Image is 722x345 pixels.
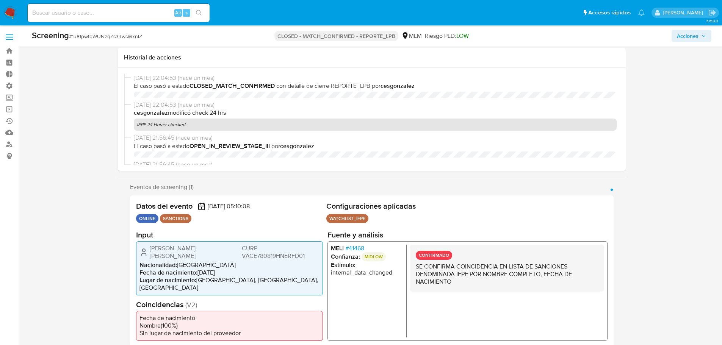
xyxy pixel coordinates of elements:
[124,54,620,61] h1: Historial de acciones
[134,134,617,142] span: [DATE] 21:56:45 (hace un mes)
[191,8,207,18] button: search-icon
[456,31,469,40] span: LOW
[381,81,415,90] b: cesgonzalez
[638,9,645,16] a: Notificaciones
[134,109,617,117] p: modificó check 24 hrs
[190,142,270,150] b: OPEN_IN_REVIEW_STAGE_III
[134,142,617,150] span: El caso pasó a estado por
[401,32,422,40] div: MLM
[185,9,188,16] span: s
[134,82,617,90] span: El caso pasó a estado con detalle de cierre REPORTE_LPB por
[663,9,706,16] p: nicolas.tyrkiel@mercadolibre.com
[672,30,711,42] button: Acciones
[134,119,617,131] p: IFPE 24 Horas: checked
[708,9,716,17] a: Salir
[190,81,275,90] b: CLOSED_MATCH_CONFIRMED
[134,108,168,117] b: cesgonzalez
[175,9,181,16] span: Alt
[134,74,617,82] span: [DATE] 22:04:53 (hace un mes)
[588,9,631,17] span: Accesos rápidos
[32,29,69,41] b: Screening
[134,101,617,109] span: [DATE] 22:04:53 (hace un mes)
[28,8,210,18] input: Buscar usuario o caso...
[134,161,617,169] span: [DATE] 21:56:45 (hace un mes)
[274,31,398,41] p: CLOSED - MATCH_CONFIRMED - REPORTE_LPB
[280,142,314,150] b: cesgonzalez
[69,33,142,40] span: # 1u81pwfqWUNzqZs34wsWxnIZ
[425,32,469,40] span: Riesgo PLD:
[677,30,699,42] span: Acciones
